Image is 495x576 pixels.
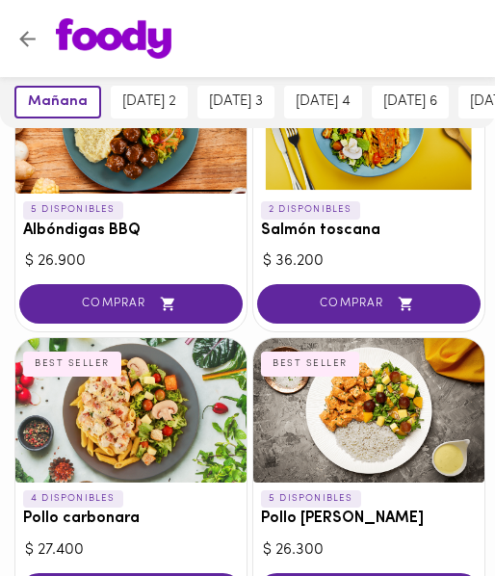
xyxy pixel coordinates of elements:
h3: Salmón toscana [261,223,477,240]
span: [DATE] 3 [209,93,263,111]
button: [DATE] 3 [197,86,274,118]
span: COMPRAR [29,296,233,312]
p: 5 DISPONIBLES [23,201,123,219]
h3: Pollo carbonara [23,511,239,528]
button: COMPRAR [257,284,481,324]
iframe: Messagebird Livechat Widget [403,484,495,576]
span: [DATE] 2 [122,93,176,111]
div: $ 26.900 [25,250,237,273]
div: Pollo carbonara [15,338,247,483]
p: 5 DISPONIBLES [261,490,361,508]
h3: Albóndigas BBQ [23,223,239,240]
button: [DATE] 6 [372,86,449,118]
button: [DATE] 4 [284,86,362,118]
button: Volver [4,15,51,63]
button: COMPRAR [19,284,243,324]
h3: Pollo [PERSON_NAME] [261,511,477,528]
span: mañana [28,93,88,111]
button: mañana [14,86,101,118]
button: [DATE] 2 [111,86,188,118]
p: 4 DISPONIBLES [23,490,123,508]
div: Pollo Tikka Massala [253,338,484,483]
span: [DATE] 4 [296,93,351,111]
span: [DATE] 6 [383,93,437,111]
img: logo.png [56,18,171,60]
div: BEST SELLER [23,352,121,377]
div: $ 36.200 [263,250,475,273]
div: $ 27.400 [25,539,237,562]
span: COMPRAR [267,296,471,312]
div: $ 26.300 [263,539,475,562]
p: 2 DISPONIBLES [261,201,360,219]
div: BEST SELLER [261,352,359,377]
